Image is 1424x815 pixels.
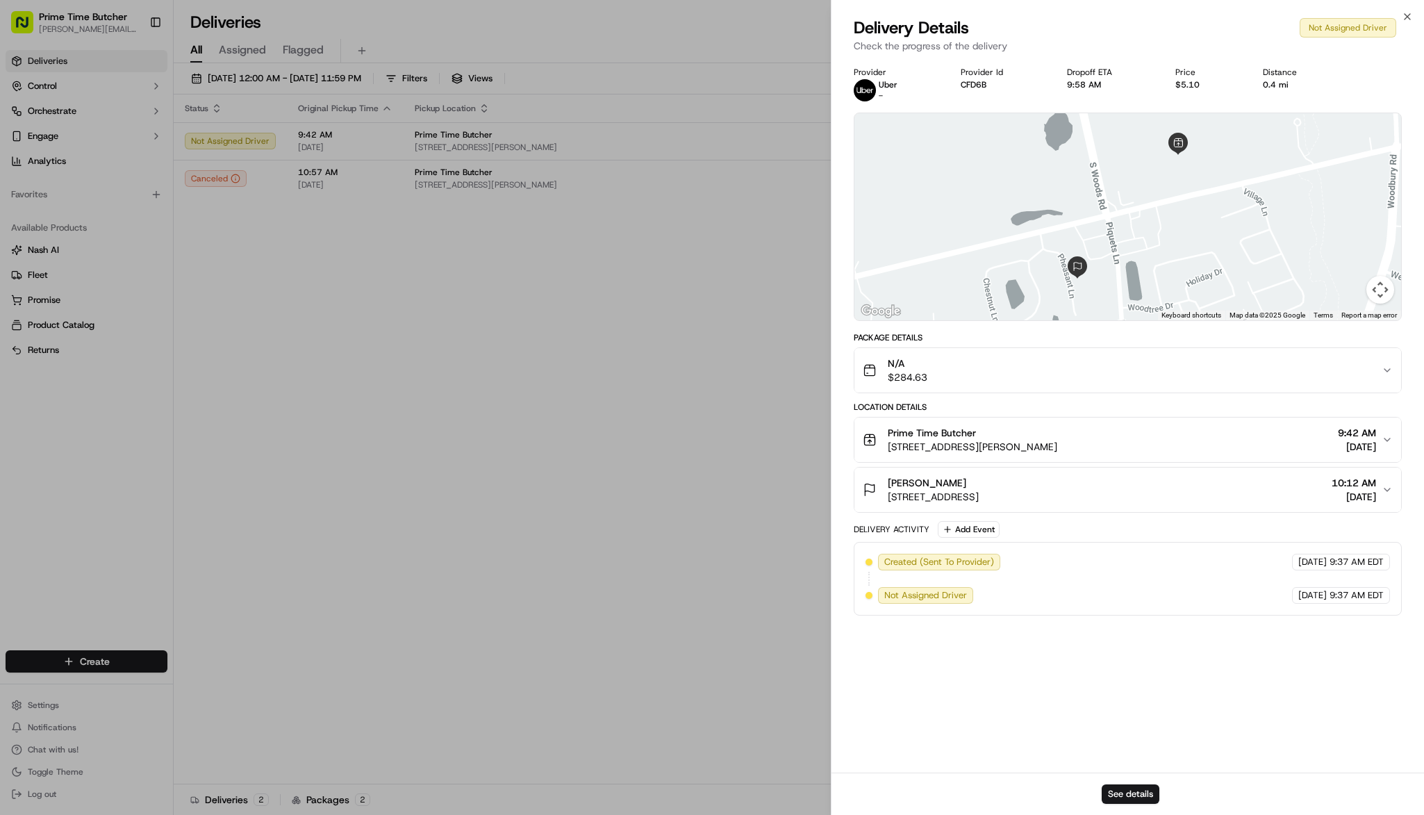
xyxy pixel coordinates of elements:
span: Regen Pajulas [43,215,101,227]
a: 💻API Documentation [112,305,229,330]
a: Report a map error [1341,311,1397,319]
div: Price [1175,67,1241,78]
a: 📗Knowledge Base [8,305,112,330]
p: Check the progress of the delivery [854,39,1402,53]
img: 1736555255976-a54dd68f-1ca7-489b-9aae-adbdc363a1c4 [14,133,39,158]
span: N/A [888,356,927,370]
img: 1736555255976-a54dd68f-1ca7-489b-9aae-adbdc363a1c4 [28,216,39,227]
img: uber-new-logo.jpeg [854,79,876,101]
button: See details [1102,784,1159,804]
a: Terms (opens in new tab) [1314,311,1333,319]
button: CFD6B [961,79,986,90]
img: Angelique Valdez [14,240,36,262]
span: Knowledge Base [28,311,106,324]
span: [PERSON_NAME] [888,476,966,490]
div: Provider [854,67,938,78]
span: [DATE] [1298,556,1327,568]
div: Delivery Activity [854,524,929,535]
p: Uber [879,79,897,90]
span: API Documentation [131,311,223,324]
span: - [879,90,883,101]
div: 💻 [117,312,129,323]
span: Not Assigned Driver [884,589,967,602]
a: Powered byPylon [98,344,168,355]
span: [DATE] [1338,440,1376,454]
div: 9:58 AM [1067,79,1153,90]
div: 0.4 mi [1263,79,1338,90]
div: Dropoff ETA [1067,67,1153,78]
span: $284.63 [888,370,927,384]
span: • [104,215,109,227]
div: Provider Id [961,67,1044,78]
img: 1736555255976-a54dd68f-1ca7-489b-9aae-adbdc363a1c4 [28,254,39,265]
div: Location Details [854,402,1402,413]
img: 1738778727109-b901c2ba-d612-49f7-a14d-d897ce62d23f [29,133,54,158]
button: See all [215,178,253,195]
span: [DATE] [1332,490,1376,504]
span: 9:42 AM [1338,426,1376,440]
div: Distance [1263,67,1338,78]
button: [PERSON_NAME][STREET_ADDRESS]10:12 AM[DATE] [854,468,1401,512]
div: Start new chat [63,133,228,147]
div: $5.10 [1175,79,1241,90]
span: 10:12 AM [1332,476,1376,490]
input: Got a question? Start typing here... [36,90,250,104]
a: Open this area in Google Maps (opens a new window) [858,302,904,320]
span: 9:37 AM EDT [1330,589,1384,602]
button: Add Event [938,521,1000,538]
span: [PERSON_NAME] [43,253,113,264]
span: • [115,253,120,264]
span: [STREET_ADDRESS][PERSON_NAME] [888,440,1057,454]
div: Package Details [854,332,1402,343]
button: N/A$284.63 [854,348,1401,393]
span: Prime Time Butcher [888,426,976,440]
button: Start new chat [236,137,253,154]
div: 📗 [14,312,25,323]
span: [STREET_ADDRESS] [888,490,979,504]
div: We're available if you need us! [63,147,191,158]
div: Past conversations [14,181,93,192]
img: Nash [14,14,42,42]
span: [DATE] [123,253,151,264]
button: Prime Time Butcher[STREET_ADDRESS][PERSON_NAME]9:42 AM[DATE] [854,418,1401,462]
img: Regen Pajulas [14,202,36,224]
span: Delivery Details [854,17,969,39]
span: Pylon [138,345,168,355]
span: [DATE] [112,215,140,227]
p: Welcome 👋 [14,56,253,78]
img: Google [858,302,904,320]
span: 9:37 AM EDT [1330,556,1384,568]
button: Map camera controls [1366,276,1394,304]
span: Created (Sent To Provider) [884,556,994,568]
span: [DATE] [1298,589,1327,602]
span: Map data ©2025 Google [1230,311,1305,319]
button: Keyboard shortcuts [1161,311,1221,320]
